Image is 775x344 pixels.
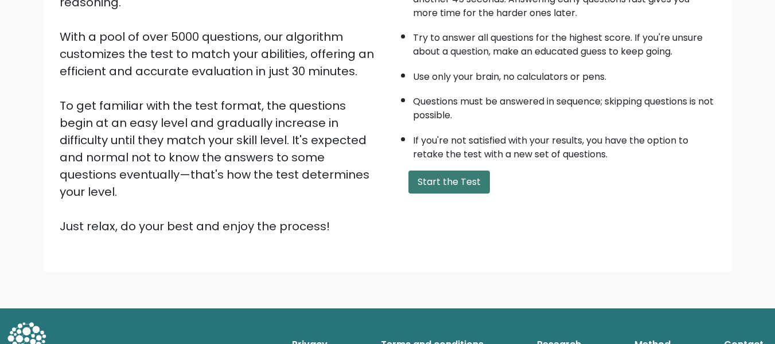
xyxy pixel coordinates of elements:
[413,89,716,122] li: Questions must be answered in sequence; skipping questions is not possible.
[413,25,716,59] li: Try to answer all questions for the highest score. If you're unsure about a question, make an edu...
[413,128,716,161] li: If you're not satisfied with your results, you have the option to retake the test with a new set ...
[408,171,490,194] button: Start the Test
[413,64,716,84] li: Use only your brain, no calculators or pens.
